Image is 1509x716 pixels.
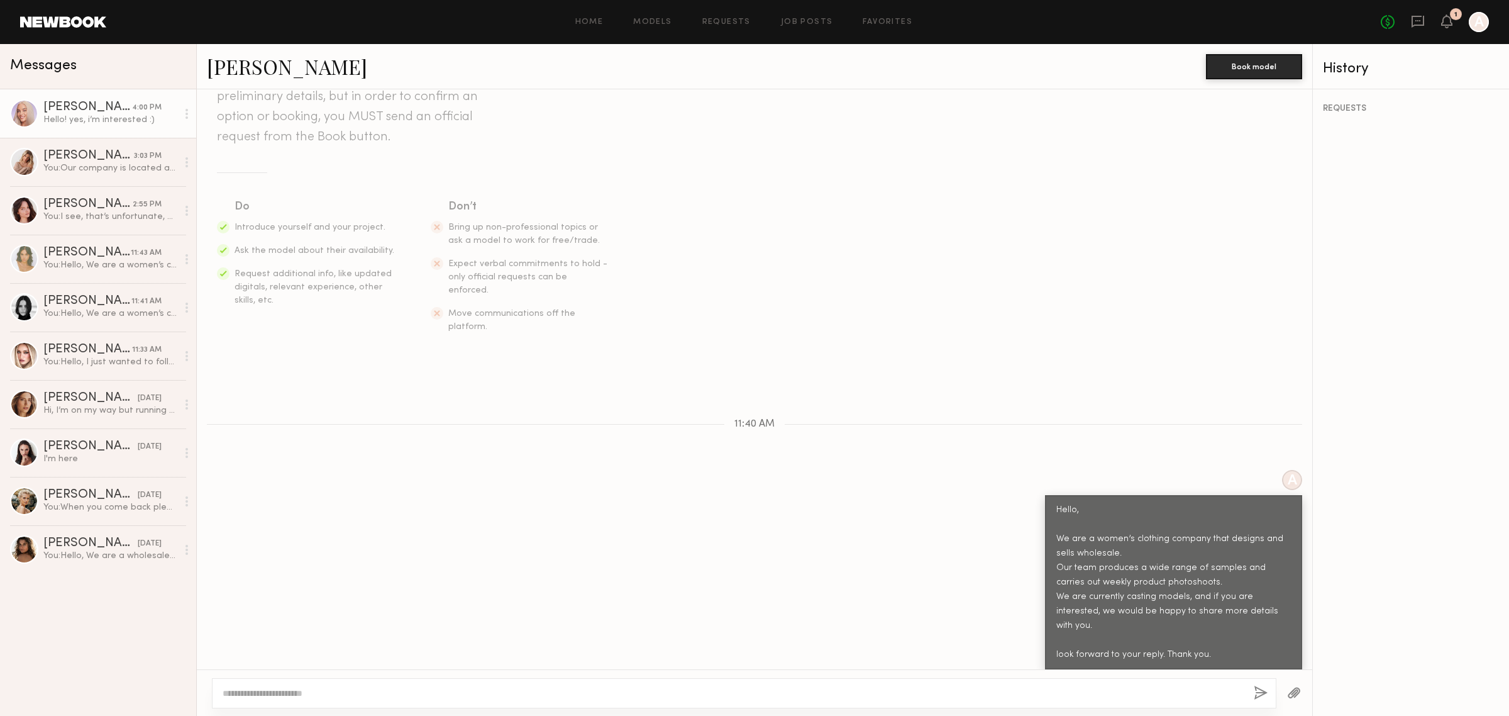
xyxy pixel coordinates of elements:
div: 1 [1454,11,1457,18]
div: You: I see, that’s unfortunate, but I look forward to the opportunity to work together if it aris... [43,211,177,223]
div: [PERSON_NAME] [43,150,134,162]
div: [DATE] [138,393,162,405]
div: History [1323,62,1499,76]
span: 11:40 AM [734,419,775,430]
div: [PERSON_NAME] [43,489,138,501]
div: [PERSON_NAME] [43,247,131,259]
div: You: Hello, We are a women’s clothing company that designs and sells wholesale. Our team produces... [43,308,177,320]
a: Models [633,18,672,26]
div: [PERSON_NAME] [43,537,138,550]
div: Don’t [448,198,609,216]
div: Do [235,198,395,216]
div: [PERSON_NAME] [43,440,138,453]
a: Job Posts [781,18,833,26]
div: Hello! yes, i’m interested :) [43,114,177,126]
div: Hello, We are a women’s clothing company that designs and sells wholesale. Our team produces a wi... [1056,503,1291,662]
span: Move communications off the platform. [448,310,575,331]
div: REQUESTS [1323,104,1499,113]
div: [DATE] [138,489,162,501]
div: You: Our company is located at [STREET_ADDRESS][PERSON_NAME]. The casting will take about 10 to 2... [43,162,177,174]
div: 11:41 AM [131,296,162,308]
div: [PERSON_NAME] [43,101,132,114]
span: Bring up non-professional topics or ask a model to work for free/trade. [448,223,600,245]
span: Request additional info, like updated digitals, relevant experience, other skills, etc. [235,270,392,305]
span: Messages [10,59,77,73]
div: [PERSON_NAME] [43,198,133,211]
div: [PERSON_NAME] [43,295,131,308]
div: You: Hello, We are a wholesale company that designs and sells women’s apparel. We are currently l... [43,550,177,562]
span: Expect verbal commitments to hold - only official requests can be enforced. [448,260,607,294]
div: 2:55 PM [133,199,162,211]
div: You: Hello, We are a women’s clothing company that designs and sells wholesale. Our team produces... [43,259,177,271]
a: Requests [702,18,751,26]
span: Ask the model about their availability. [235,247,394,255]
div: Hi, I’m on my way but running 10 minutes late So sorry [43,405,177,417]
div: [PERSON_NAME] [43,344,132,356]
a: Book model [1206,60,1302,71]
div: You: When you come back please send us a message to us after that let's make a schedule for casti... [43,501,177,513]
div: 4:00 PM [132,102,162,114]
span: Introduce yourself and your project. [235,223,385,232]
button: Book model [1206,54,1302,79]
div: 3:03 PM [134,150,162,162]
div: You: Hello, I just wanted to follow up to see if you had a chance to read my message. If so, I wo... [43,356,177,368]
div: [PERSON_NAME] [43,392,138,405]
div: [DATE] [138,538,162,550]
div: 11:43 AM [131,247,162,259]
div: [DATE] [138,441,162,453]
div: I'm here [43,453,177,465]
a: [PERSON_NAME] [207,53,367,80]
a: Favorites [863,18,912,26]
div: 11:33 AM [132,344,162,356]
a: Home [575,18,604,26]
a: A [1469,12,1489,32]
